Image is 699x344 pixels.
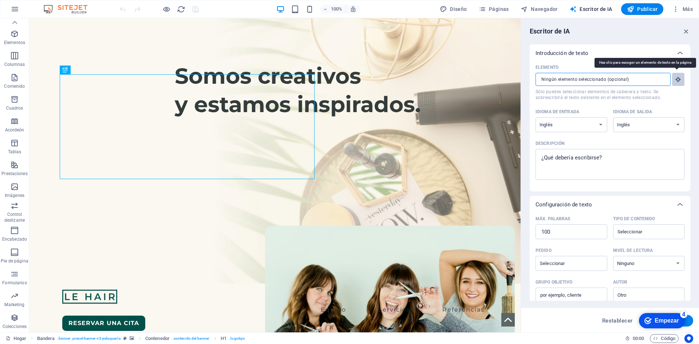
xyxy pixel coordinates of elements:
span: Más [672,5,693,13]
button: Diseño [437,3,470,15]
font: Navegador [531,6,558,12]
span: Diseño [440,5,467,13]
font: Contenedor [145,336,170,341]
a: Haz clic para cancelar la selección y doble clic para abrir páginas [6,334,27,343]
font: Elemento [536,65,558,70]
img: Logotipo del editor [42,5,96,13]
font: Bandera [37,336,55,341]
font: 4 [47,2,50,8]
input: ElementoSólo puedes seleccionar elementos de cabecera y texto. Se sobrescribirá el texto existent... [536,73,666,86]
font: Escritor de IA [580,6,612,12]
p: Cuadros [6,105,23,111]
p: Máx. palabras [536,216,570,222]
font: Escritor de IA [530,27,570,35]
font: Elementos [4,40,25,45]
input: Máx. palabras [536,225,607,239]
button: ElementoSólo puedes seleccionar elementos de cabecera y texto. Se sobrescribirá el texto existent... [672,73,684,86]
font: Control deslizante [4,212,25,223]
i: Este elemento es un preajuste personalizable [123,336,127,340]
font: contenido del banner [174,336,209,340]
span: Restablecer [602,318,633,324]
button: Páginas [476,3,512,15]
p: Pie de página [1,258,28,264]
font: Marketing [4,302,24,307]
i: Volver a cargar página [177,5,185,13]
button: Código [650,334,679,343]
span: Sólo puedes seleccionar elementos de cabecera y texto. Se sobrescribirá el texto existente en el ... [536,89,684,100]
font: logotipo [230,336,245,340]
div: Configuración de texto [530,196,690,213]
font: Acordeón [5,127,24,133]
nav: migaja de pan [37,334,245,343]
select: Idioma de salida [613,117,685,132]
div: Diseño (Ctrl+Alt+Y) [437,3,470,15]
p: Prestaciones [1,171,27,177]
button: 100% [320,5,346,13]
button: Publicar [621,3,664,15]
p: Contenido [4,83,25,89]
font: Autor [613,280,628,285]
p: Formularios [2,280,27,286]
p: Tablas [8,149,21,155]
button: Escritor de IA [566,3,615,15]
button: Más [669,3,696,15]
button: Centrados en el usuario [684,334,693,343]
button: Restablecer [598,315,637,327]
p: Idioma de entrada [536,109,579,115]
p: Nivel de lectura [613,248,653,253]
p: Idioma de salida [613,109,652,115]
select: Nivel de lectura [613,256,685,271]
p: Encabezado [2,236,27,242]
font: . [58,336,59,340]
input: PedidoClaro [538,258,593,269]
p: Colecciones [3,324,27,329]
font: Pedido [536,248,552,253]
span: Publicar [627,5,658,13]
input: Tipo de contenidoClaro [615,226,671,237]
div: Introducción de texto [530,44,690,62]
font: Grupo objetivo [536,280,573,285]
select: Idioma de entrada [536,117,607,132]
font: banner .preset-banner-v3-peluquería [59,336,120,340]
h6: Tiempo de la sesión [625,334,644,343]
div: Configuración de texto [530,213,690,314]
i: Al redimensionar, ajustar el nivel de zoom automáticamente para ajustarse al dispositivo elegido. [350,6,356,12]
p: Imágenes [5,193,24,198]
p: Introducción de texto [536,50,588,57]
button: recargar [177,5,185,13]
span: Páginas [479,5,509,13]
p: Descripción [536,141,564,146]
span: Haz clic para seleccionar y doble clic para editar [37,334,55,343]
button: Navegador [518,3,561,15]
font: H1 [221,336,226,341]
input: AutorClaro [615,290,671,300]
span: Haz clic para seleccionar y doble clic para editar [221,334,226,343]
font: Empezar [19,8,44,14]
i: Este elemento contiene un fondo [130,336,134,340]
p: Configuración de texto [536,201,592,208]
font: . [229,336,230,340]
p: Tipo de contenido [613,216,655,222]
div: Empezar Quedan 4 elementos, 20 % completado [4,4,50,19]
font: Código [661,336,675,341]
font: 100% [331,6,342,12]
font: . [173,336,174,340]
textarea: Descripción [539,153,681,176]
div: Introducción de texto [530,62,690,191]
p: Columnas [4,62,25,67]
input: Grupo objetivo [536,289,607,301]
font: Hogar [13,336,26,341]
font: 00:00 [633,336,644,341]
